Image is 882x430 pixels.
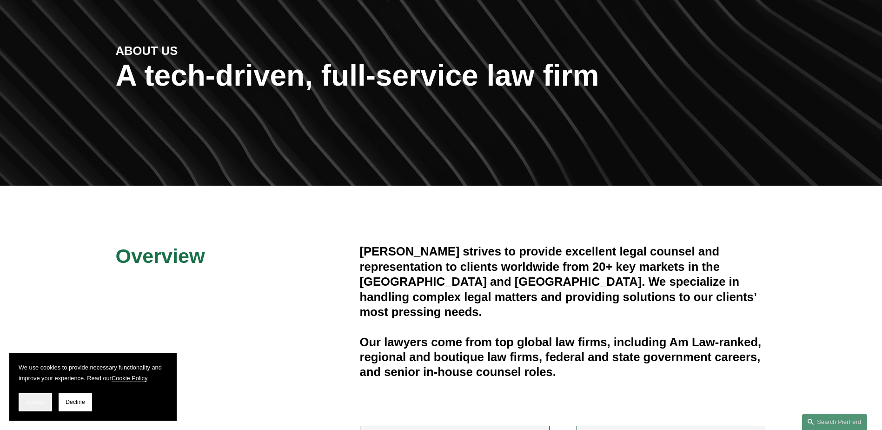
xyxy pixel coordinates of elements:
[116,44,178,57] strong: ABOUT US
[360,244,767,319] h4: [PERSON_NAME] strives to provide excellent legal counsel and representation to clients worldwide ...
[19,393,52,411] button: Accept
[802,414,867,430] a: Search this site
[116,245,205,267] span: Overview
[19,362,167,383] p: We use cookies to provide necessary functionality and improve your experience. Read our .
[59,393,92,411] button: Decline
[27,399,44,405] span: Accept
[112,375,147,382] a: Cookie Policy
[66,399,85,405] span: Decline
[360,335,767,380] h4: Our lawyers come from top global law firms, including Am Law-ranked, regional and boutique law fi...
[9,353,177,421] section: Cookie banner
[116,59,767,93] h1: A tech-driven, full-service law firm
